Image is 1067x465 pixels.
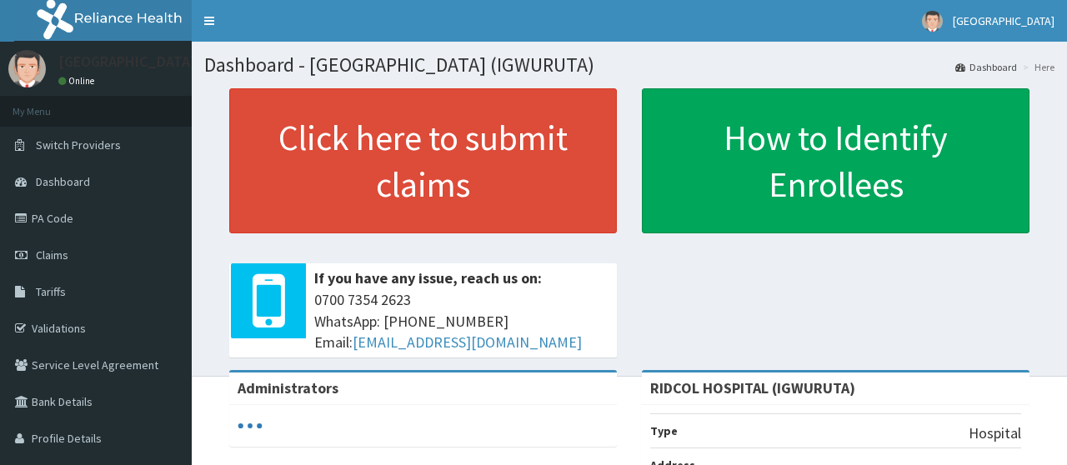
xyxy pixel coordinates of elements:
[642,88,1029,233] a: How to Identify Enrollees
[314,289,609,353] span: 0700 7354 2623 WhatsApp: [PHONE_NUMBER] Email:
[36,137,121,152] span: Switch Providers
[955,60,1017,74] a: Dashboard
[953,13,1054,28] span: [GEOGRAPHIC_DATA]
[314,268,542,287] b: If you have any issue, reach us on:
[229,88,617,233] a: Click here to submit claims
[353,332,582,352] a: [EMAIL_ADDRESS][DOMAIN_NAME]
[58,54,196,69] p: [GEOGRAPHIC_DATA]
[36,174,90,189] span: Dashboard
[650,423,678,438] b: Type
[969,422,1021,444] p: Hospital
[650,378,855,397] strong: RIDCOL HOSPITAL (IGWURUTA)
[238,378,338,397] b: Administrators
[204,54,1054,76] h1: Dashboard - [GEOGRAPHIC_DATA] (IGWURUTA)
[238,413,263,438] svg: audio-loading
[36,284,66,299] span: Tariffs
[1019,60,1054,74] li: Here
[58,75,98,87] a: Online
[36,247,68,262] span: Claims
[8,50,46,87] img: User Image
[922,11,943,32] img: User Image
